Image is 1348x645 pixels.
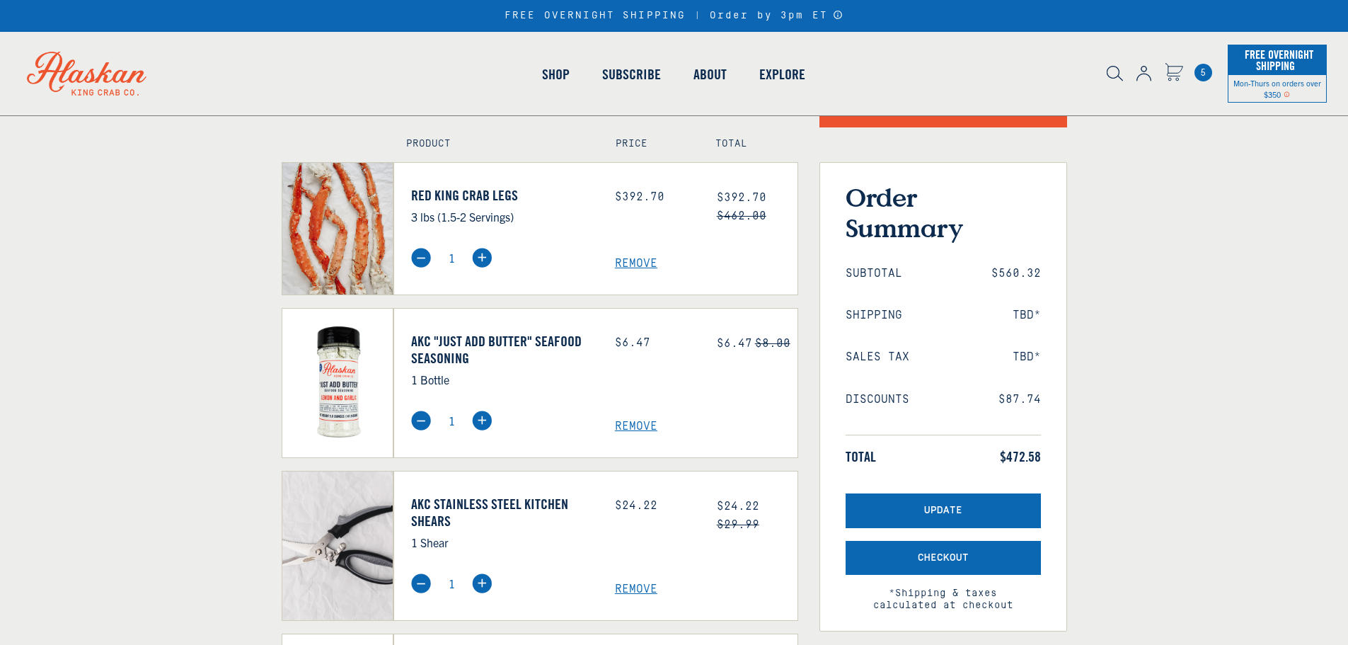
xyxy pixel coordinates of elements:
img: minus [411,573,431,593]
img: AKC Stainless Steel Kitchen Shears - 1 Shear [282,472,393,620]
span: $6.47 [717,337,752,350]
a: Remove [615,257,797,270]
span: $560.32 [991,267,1041,280]
a: Cart [1194,64,1212,81]
a: Cart [1165,63,1183,84]
a: Subscribe [586,34,677,115]
img: account [1136,66,1151,81]
p: 3 lbs (1.5-2 Servings) [411,207,594,226]
p: 1 Bottle [411,370,594,389]
span: $392.70 [717,191,766,204]
a: Shop [526,34,586,115]
a: Announcement Bar Modal [833,10,843,20]
span: $87.74 [998,393,1041,406]
a: Remove [615,583,797,596]
span: $472.58 [1000,448,1041,465]
s: $8.00 [755,337,790,350]
span: Sales Tax [846,350,909,364]
a: AKC Stainless Steel Kitchen Shears [411,496,594,530]
img: Red King Crab Legs - 3 lbs (1.5-2 Servings) [282,163,393,295]
img: plus [472,411,492,430]
img: plus [472,248,492,268]
img: AKC "Just Add Butter" Seafood Seasoning - 1 Bottle [282,309,393,457]
img: minus [411,248,431,268]
div: $392.70 [615,190,696,204]
s: $29.99 [717,518,759,531]
div: FREE OVERNIGHT SHIPPING | Order by 3pm ET [505,10,843,22]
span: Free Overnight Shipping [1241,44,1313,76]
a: Remove [615,420,797,433]
img: plus [472,573,492,593]
span: Shipping Notice Icon [1284,89,1290,99]
span: $24.22 [717,500,759,513]
span: Update [924,505,962,517]
span: 5 [1194,64,1212,81]
s: $462.00 [717,210,766,222]
a: Red King Crab Legs [411,187,594,204]
span: Subtotal [846,267,902,280]
span: Discounts [846,393,909,406]
span: Mon-Thurs on orders over $350 [1233,78,1321,99]
div: $6.47 [615,336,696,350]
h4: Product [406,138,585,150]
a: About [677,34,743,115]
span: *Shipping & taxes calculated at checkout [846,575,1041,612]
span: Shipping [846,309,902,322]
img: search [1107,66,1123,81]
img: Alaskan King Crab Co. logo [7,32,166,115]
h4: Total [715,138,785,150]
a: Explore [743,34,822,115]
h3: Order Summary [846,182,1041,243]
p: 1 Shear [411,533,594,552]
button: Update [846,493,1041,528]
span: Total [846,448,876,465]
span: Checkout [918,552,969,564]
h4: Price [616,138,685,150]
a: AKC "Just Add Butter" Seafood Seasoning [411,333,594,367]
button: Checkout [846,541,1041,576]
img: minus [411,411,431,430]
div: $24.22 [615,499,696,513]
